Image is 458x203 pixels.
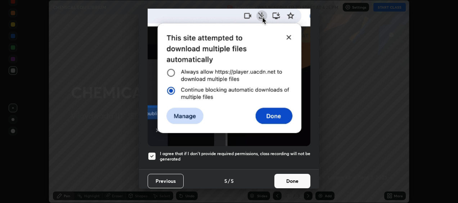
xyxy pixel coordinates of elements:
h5: I agree that if I don't provide required permissions, class recording will not be generated [160,151,310,162]
h4: 5 [231,177,234,185]
button: Previous [148,174,184,188]
h4: 5 [224,177,227,185]
button: Done [274,174,310,188]
h4: / [228,177,230,185]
